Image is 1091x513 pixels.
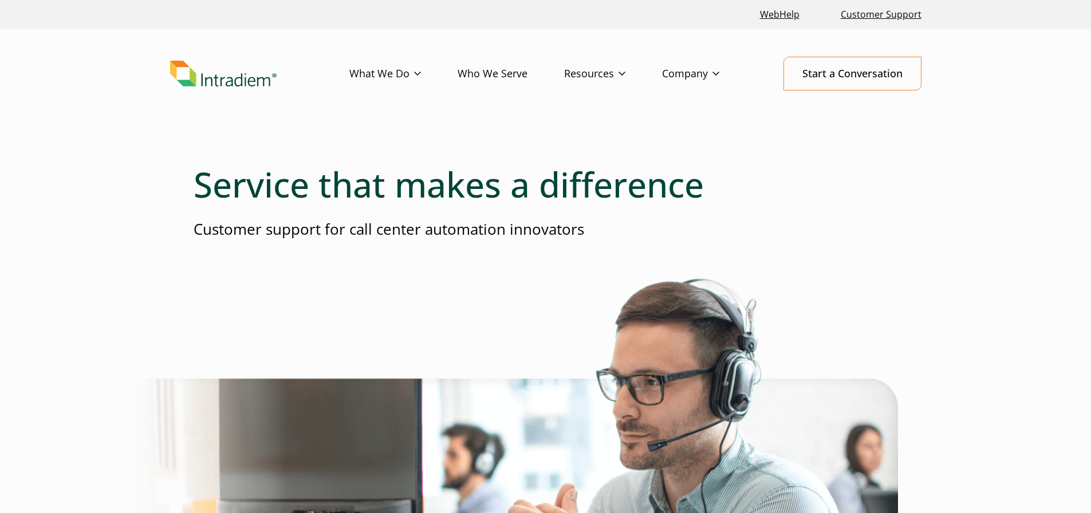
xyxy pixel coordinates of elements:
[458,57,564,90] a: Who We Serve
[349,57,458,90] a: What We Do
[662,57,756,90] a: Company
[755,2,804,27] a: Link opens in a new window
[836,2,926,27] a: Customer Support
[194,164,898,205] h1: Service that makes a difference
[783,57,921,90] a: Start a Conversation
[194,219,898,240] p: Customer support for call center automation innovators
[170,61,349,87] a: Link to homepage of Intradiem
[170,61,277,87] img: Intradiem
[564,57,662,90] a: Resources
